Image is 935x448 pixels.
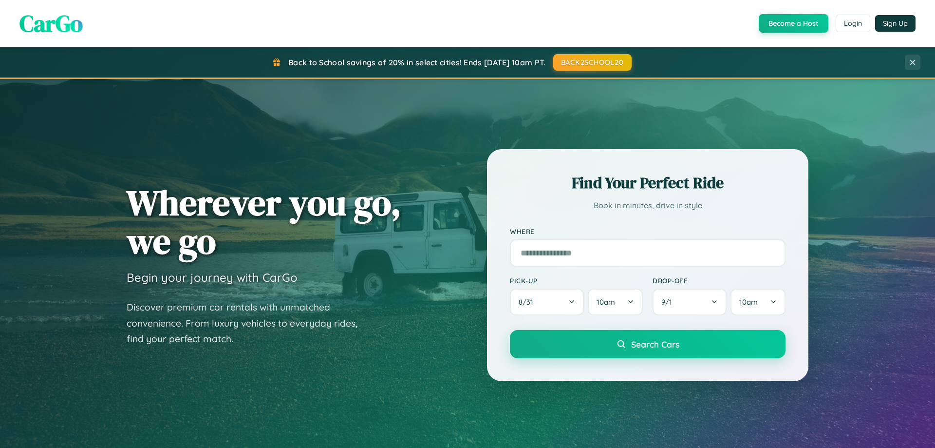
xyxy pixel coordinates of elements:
button: Become a Host [759,14,828,33]
span: 10am [739,297,758,307]
button: 10am [588,289,643,315]
button: Login [836,15,870,32]
button: BACK2SCHOOL20 [553,54,632,71]
label: Where [510,227,785,235]
span: 10am [597,297,615,307]
p: Book in minutes, drive in style [510,198,785,213]
h2: Find Your Perfect Ride [510,172,785,194]
span: 9 / 1 [661,297,677,307]
button: Search Cars [510,330,785,358]
button: 9/1 [653,289,727,315]
button: Sign Up [875,15,916,32]
button: 10am [730,289,785,315]
label: Drop-off [653,276,785,285]
span: Search Cars [631,339,679,350]
h3: Begin your journey with CarGo [127,270,298,285]
button: 8/31 [510,289,584,315]
label: Pick-up [510,276,643,285]
span: CarGo [19,7,83,39]
h1: Wherever you go, we go [127,183,401,260]
span: 8 / 31 [519,297,538,307]
p: Discover premium car rentals with unmatched convenience. From luxury vehicles to everyday rides, ... [127,299,370,347]
span: Back to School savings of 20% in select cities! Ends [DATE] 10am PT. [288,58,545,67]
